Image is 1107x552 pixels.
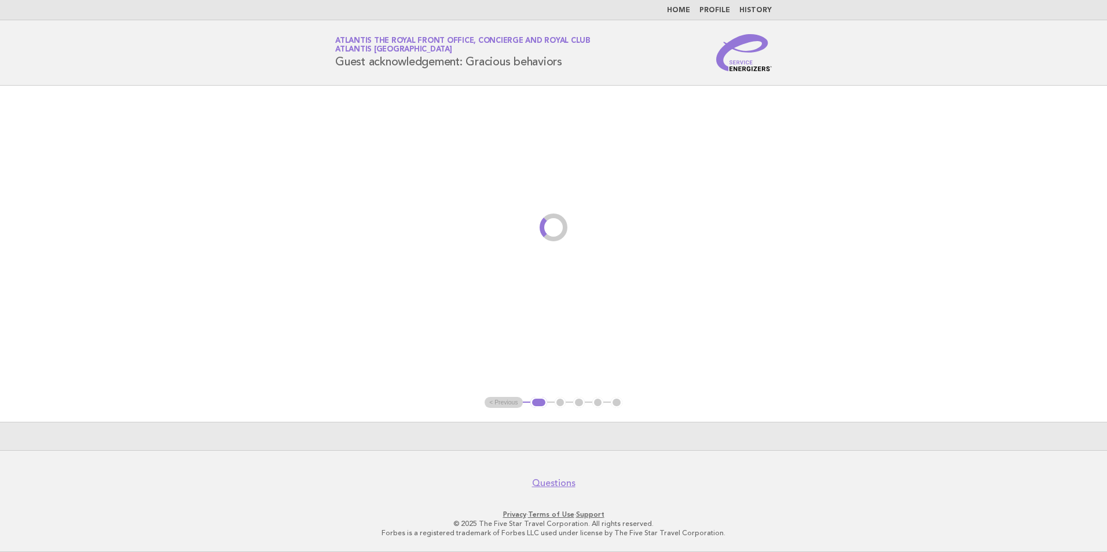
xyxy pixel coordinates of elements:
[667,7,690,14] a: Home
[739,7,772,14] a: History
[528,510,574,518] a: Terms of Use
[199,510,908,519] p: · ·
[335,37,591,53] a: Atlantis The Royal Front Office, Concierge and Royal ClubAtlantis [GEOGRAPHIC_DATA]
[335,38,591,68] h1: Guest acknowledgement: Gracious behaviors
[716,34,772,71] img: Service Energizers
[199,528,908,538] p: Forbes is a registered trademark of Forbes LLC used under license by The Five Star Travel Corpora...
[503,510,526,518] a: Privacy
[199,519,908,528] p: © 2025 The Five Star Travel Corporation. All rights reserved.
[335,46,452,54] span: Atlantis [GEOGRAPHIC_DATA]
[576,510,604,518] a: Support
[699,7,730,14] a: Profile
[532,477,576,489] a: Questions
